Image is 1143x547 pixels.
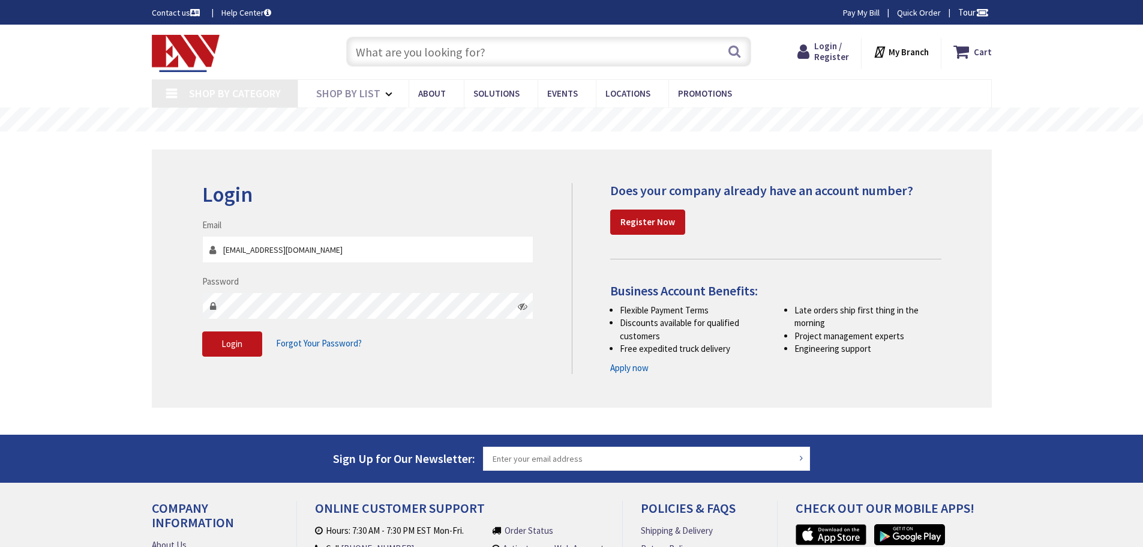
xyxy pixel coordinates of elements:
[221,338,242,349] span: Login
[794,330,941,342] li: Project management experts
[152,7,202,19] a: Contact us
[678,88,732,99] span: Promotions
[505,524,553,537] a: Order Status
[316,86,380,100] span: Shop By List
[152,35,220,72] img: Electrical Wholesalers, Inc.
[889,46,929,58] strong: My Branch
[797,41,849,62] a: Login / Register
[610,361,649,374] a: Apply now
[346,37,751,67] input: What are you looking for?
[814,40,849,62] span: Login / Register
[202,183,534,207] h2: Login
[794,342,941,355] li: Engineering support
[843,7,880,19] a: Pay My Bill
[610,210,685,235] a: Register Now
[276,337,362,349] span: Forgot Your Password?
[873,41,929,62] div: My Branch
[605,88,650,99] span: Locations
[958,7,989,18] span: Tour
[641,524,713,537] a: Shipping & Delivery
[953,41,992,62] a: Cart
[796,501,1001,524] h4: Check out Our Mobile Apps!
[202,275,239,288] label: Password
[794,304,941,330] li: Late orders ship first thing in the morning
[518,301,527,311] i: Click here to show/hide password
[189,86,281,100] span: Shop By Category
[152,501,278,539] h4: Company Information
[974,41,992,62] strong: Cart
[620,342,767,355] li: Free expedited truck delivery
[620,304,767,316] li: Flexible Payment Terms
[641,501,758,524] h4: Policies & FAQs
[897,7,941,19] a: Quick Order
[473,88,520,99] span: Solutions
[202,236,534,263] input: Email
[315,501,604,524] h4: Online Customer Support
[610,283,941,298] h4: Business Account Benefits:
[463,113,682,127] rs-layer: Free Same Day Pickup at 19 Locations
[620,216,675,228] strong: Register Now
[547,88,578,99] span: Events
[276,332,362,355] a: Forgot Your Password?
[483,447,811,471] input: Enter your email address
[610,183,941,198] h4: Does your company already have an account number?
[221,7,271,19] a: Help Center
[418,88,446,99] span: About
[202,331,262,357] button: Login
[333,451,475,466] span: Sign Up for Our Newsletter:
[202,219,221,231] label: Email
[315,524,481,537] li: Hours: 7:30 AM - 7:30 PM EST Mon-Fri.
[620,316,767,342] li: Discounts available for qualified customers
